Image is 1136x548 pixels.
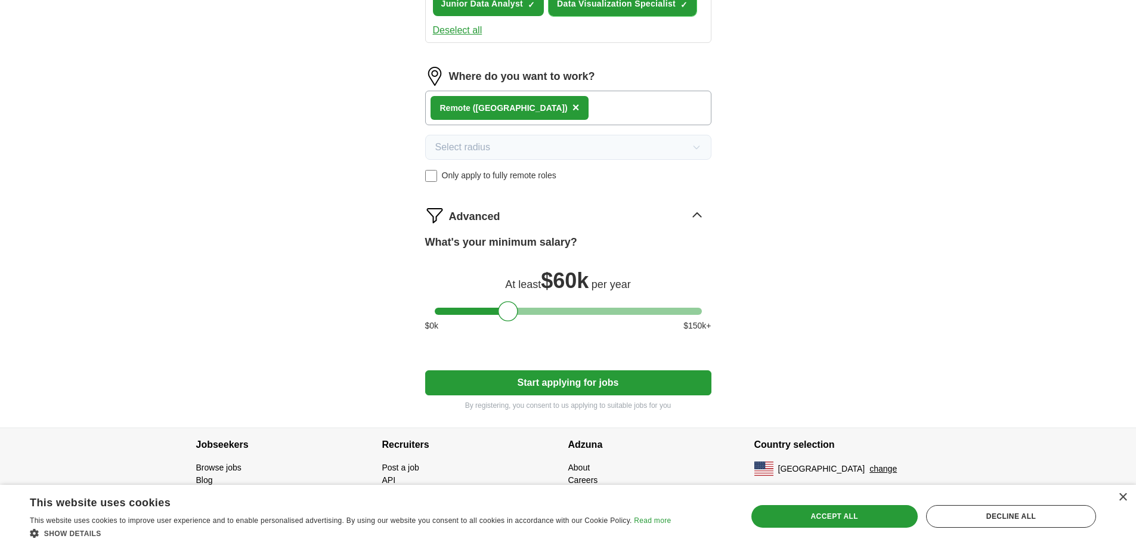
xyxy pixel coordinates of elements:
a: Browse jobs [196,463,242,472]
span: $ 150 k+ [683,320,711,332]
div: Decline all [926,505,1096,528]
span: [GEOGRAPHIC_DATA] [778,463,865,475]
a: About [568,463,590,472]
span: $ 0 k [425,320,439,332]
span: Only apply to fully remote roles [442,169,556,182]
span: This website uses cookies to improve user experience and to enable personalised advertising. By u... [30,516,632,525]
span: Select radius [435,140,491,154]
label: Where do you want to work? [449,69,595,85]
img: location.png [425,67,444,86]
a: Blog [196,475,213,485]
button: change [869,463,897,475]
div: Accept all [751,505,918,528]
img: US flag [754,462,773,476]
a: API [382,475,396,485]
span: Advanced [449,209,500,225]
span: $ 60k [541,268,589,293]
span: At least [505,278,541,290]
h4: Country selection [754,428,940,462]
button: Select radius [425,135,711,160]
span: per year [592,278,631,290]
p: By registering, you consent to us applying to suitable jobs for you [425,400,711,411]
a: Read more, opens a new window [634,516,671,525]
div: Close [1118,493,1127,502]
button: Start applying for jobs [425,370,711,395]
button: × [572,99,580,117]
button: Deselect all [433,23,482,38]
span: × [572,101,580,114]
a: Post a job [382,463,419,472]
span: Show details [44,530,101,538]
div: Show details [30,527,671,539]
img: filter [425,206,444,225]
div: Remote ([GEOGRAPHIC_DATA]) [440,102,568,114]
label: What's your minimum salary? [425,234,577,250]
input: Only apply to fully remote roles [425,170,437,182]
a: Careers [568,475,598,485]
div: This website uses cookies [30,492,641,510]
